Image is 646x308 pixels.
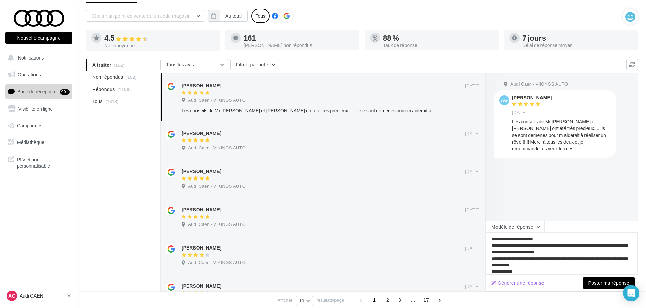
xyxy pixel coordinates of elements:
span: Audi Caen - VIKINGS AUTO [188,183,246,189]
span: 2 [382,294,393,305]
div: 99+ [60,89,70,95]
div: [PERSON_NAME] [182,82,221,89]
span: Campagnes [17,122,43,128]
div: Open Intercom Messenger [623,285,639,301]
div: Taux de réponse [383,43,493,48]
span: Audi Caen - VIKINGS AUTO [510,81,568,87]
a: Visibilité en ligne [4,102,74,116]
a: Campagnes [4,119,74,133]
span: Afficher [278,297,293,303]
span: 17 [421,294,432,305]
span: Opérations [18,72,41,77]
div: Les conseils de Mr [PERSON_NAME] et [PERSON_NAME] ont été très précieux.....ils se sont demenes p... [512,118,611,152]
span: Boîte de réception [17,89,55,94]
div: [PERSON_NAME] [182,244,221,251]
span: (1318) [105,99,119,104]
div: [PERSON_NAME] [512,95,552,100]
a: Médiathèque [4,135,74,149]
button: Notifications [4,51,71,65]
span: Audi Caen - VIKINGS AUTO [188,221,246,228]
span: Non répondus [92,74,123,80]
span: Notifications [18,55,44,61]
p: Audi CAEN [20,292,65,299]
button: Tous les avis [160,59,228,70]
span: ... [408,294,418,305]
div: Note moyenne [104,43,214,48]
button: Modèle de réponse [486,221,545,233]
button: Choisir un point de vente ou un code magasin [86,10,204,22]
div: [PERSON_NAME] [182,168,221,175]
span: PLV et print personnalisable [17,155,70,169]
span: ag [501,97,508,104]
span: [DATE] [465,245,480,252]
span: 3 [394,294,405,305]
div: 4.5 [104,34,214,42]
div: Délai de réponse moyen [522,43,632,48]
span: Visibilité en ligne [18,106,53,112]
div: 7 jours [522,34,632,42]
button: Au total [208,10,248,22]
span: [DATE] [512,110,527,116]
button: 10 [296,296,313,305]
div: Les conseils de Mr [PERSON_NAME] et [PERSON_NAME] ont été très précieux.....ils se sont demenes p... [182,107,436,114]
button: Nouvelle campagne [5,32,72,44]
span: 10 [299,298,304,303]
span: Médiathèque [17,139,44,145]
div: [PERSON_NAME] [182,130,221,137]
span: Tous [92,98,103,105]
a: PLV et print personnalisable [4,152,74,172]
span: [DATE] [465,284,480,290]
a: Boîte de réception99+ [4,84,74,99]
button: Au total [220,10,248,22]
div: 88 % [383,34,493,42]
a: Opérations [4,68,74,82]
button: Filtrer par note [230,59,279,70]
span: [DATE] [465,207,480,213]
a: AC Audi CAEN [5,289,72,302]
span: [DATE] [465,83,480,89]
div: Tous [251,9,270,23]
span: (162) [126,74,137,80]
span: résultats/page [317,297,344,303]
span: Audi Caen - VIKINGS AUTO [188,145,246,151]
span: Répondus [92,86,115,93]
div: [PERSON_NAME] non répondus [244,43,354,48]
span: Tous les avis [166,62,194,67]
button: Générer une réponse [489,279,547,287]
span: [DATE] [465,169,480,175]
span: 1 [369,294,380,305]
div: [PERSON_NAME] [182,206,221,213]
button: Poster ma réponse [583,277,635,289]
span: Choisir un point de vente ou un code magasin [92,13,191,19]
span: [DATE] [465,131,480,137]
span: Audi Caen - VIKINGS AUTO [188,97,246,103]
span: (1156) [117,87,131,92]
div: 161 [244,34,354,42]
div: [PERSON_NAME] [182,283,221,289]
span: Audi Caen - VIKINGS AUTO [188,260,246,266]
span: AC [8,292,15,299]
